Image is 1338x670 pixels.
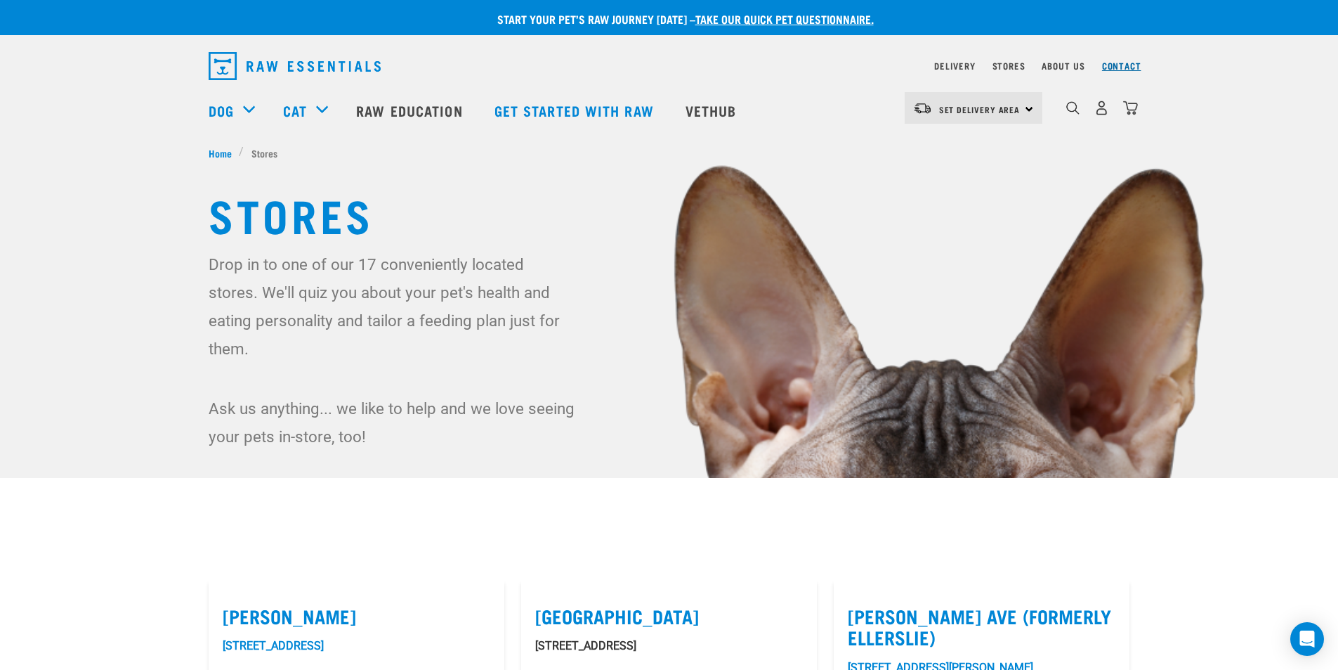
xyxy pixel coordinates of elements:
label: [PERSON_NAME] [223,605,490,627]
p: Ask us anything... we like to help and we love seeing your pets in-store, too! [209,394,577,451]
a: [STREET_ADDRESS] [223,639,324,652]
a: Cat [283,100,307,121]
p: [STREET_ADDRESS] [535,638,803,655]
nav: dropdown navigation [197,46,1141,86]
label: [PERSON_NAME] Ave (Formerly Ellerslie) [848,605,1115,648]
a: Get started with Raw [480,82,671,138]
img: home-icon-1@2x.png [1066,101,1080,115]
label: [GEOGRAPHIC_DATA] [535,605,803,627]
p: Drop in to one of our 17 conveniently located stores. We'll quiz you about your pet's health and ... [209,250,577,363]
a: Vethub [671,82,754,138]
h1: Stores [209,188,1130,239]
a: About Us [1042,63,1084,68]
a: Contact [1102,63,1141,68]
img: home-icon@2x.png [1123,101,1138,115]
a: Delivery [934,63,975,68]
span: Set Delivery Area [939,107,1021,112]
img: user.png [1094,101,1109,115]
img: van-moving.png [913,102,932,115]
nav: breadcrumbs [209,146,1130,160]
span: Home [209,146,232,160]
a: Home [209,146,240,160]
a: Dog [209,100,234,121]
img: Raw Essentials Logo [209,52,381,80]
a: take our quick pet questionnaire. [695,15,874,22]
div: Open Intercom Messenger [1290,622,1324,656]
a: Raw Education [342,82,480,138]
a: Stores [992,63,1025,68]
